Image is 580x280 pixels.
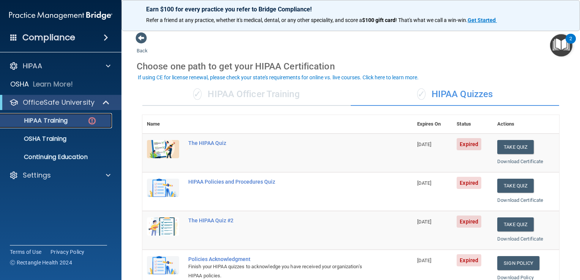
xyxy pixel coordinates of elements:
div: HIPAA Officer Training [142,83,351,106]
strong: $100 gift card [362,17,396,23]
img: danger-circle.6113f641.png [87,116,97,126]
a: Terms of Use [10,248,41,256]
span: [DATE] [417,258,432,263]
a: OfficeSafe University [9,98,110,107]
p: Settings [23,171,51,180]
span: Expired [457,138,481,150]
strong: Get Started [468,17,496,23]
span: ! That's what we call a win-win. [396,17,468,23]
p: OSHA Training [5,135,66,143]
p: HIPAA [23,61,42,71]
th: Status [452,115,493,134]
h4: Compliance [22,32,75,43]
div: The HIPAA Quiz [188,140,375,146]
th: Name [142,115,184,134]
p: Continuing Education [5,153,109,161]
span: Ⓒ Rectangle Health 2024 [10,259,72,266]
a: Download Certificate [497,197,543,203]
div: HIPAA Policies and Procedures Quiz [188,179,375,185]
button: Open Resource Center, 2 new notifications [550,34,572,57]
p: OSHA [10,80,29,89]
a: Sign Policy [497,256,539,270]
a: HIPAA [9,61,110,71]
button: Take Quiz [497,179,534,193]
a: Download Certificate [497,236,543,242]
span: [DATE] [417,142,432,147]
p: Learn More! [33,80,73,89]
p: HIPAA Training [5,117,68,124]
div: The HIPAA Quiz #2 [188,217,375,223]
a: Settings [9,171,110,180]
th: Expires On [413,115,452,134]
span: Expired [457,177,481,189]
div: HIPAA Quizzes [351,83,559,106]
button: Take Quiz [497,217,534,231]
th: Actions [493,115,559,134]
button: If using CE for license renewal, please check your state's requirements for online vs. live cours... [137,74,420,81]
a: Get Started [468,17,497,23]
span: [DATE] [417,180,432,186]
div: 2 [569,39,572,49]
span: ✓ [193,88,202,100]
span: ✓ [417,88,426,100]
div: Choose one path to get your HIPAA Certification [137,55,565,77]
a: Download Certificate [497,159,543,164]
span: Expired [457,216,481,228]
button: Take Quiz [497,140,534,154]
span: Expired [457,254,481,266]
span: [DATE] [417,219,432,225]
a: Back [137,39,148,53]
span: Refer a friend at any practice, whether it's medical, dental, or any other speciality, and score a [146,17,362,23]
p: Earn $100 for every practice you refer to Bridge Compliance! [146,6,555,13]
a: Privacy Policy [50,248,85,256]
div: If using CE for license renewal, please check your state's requirements for online vs. live cours... [138,75,419,80]
p: OfficeSafe University [23,98,95,107]
img: PMB logo [9,8,112,23]
div: Policies Acknowledgment [188,256,375,262]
